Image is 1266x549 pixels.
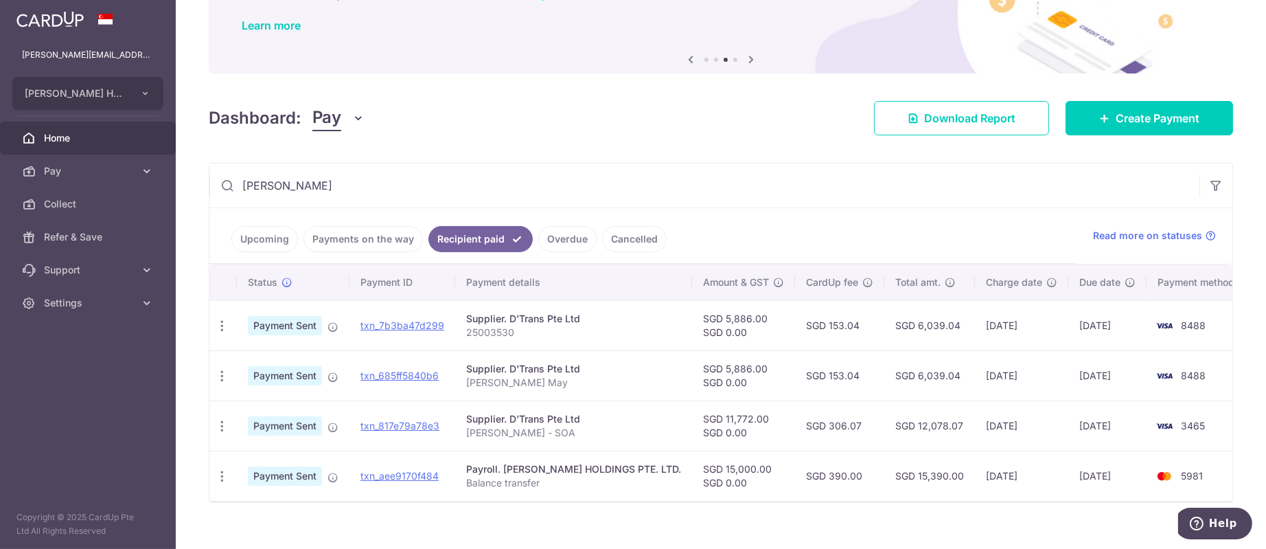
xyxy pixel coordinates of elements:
[12,77,163,110] button: [PERSON_NAME] HOLDINGS PTE. LTD.
[209,164,1199,208] input: Search by recipient name, payment id or reference
[1151,418,1178,434] img: Bank Card
[248,467,322,486] span: Payment Sent
[975,401,1068,451] td: [DATE]
[1068,300,1147,350] td: [DATE]
[692,401,795,451] td: SGD 11,772.00 SGD 0.00
[884,350,975,401] td: SGD 6,039.04
[209,106,301,131] h4: Dashboard:
[1068,401,1147,451] td: [DATE]
[795,401,884,451] td: SGD 306.07
[1068,350,1147,401] td: [DATE]
[703,276,769,289] span: Amount & GST
[248,416,322,436] span: Payment Sent
[44,263,135,277] span: Support
[248,276,277,289] span: Status
[466,476,681,490] p: Balance transfer
[1147,265,1251,300] th: Payment method
[360,420,439,432] a: txn_817e79a78e3
[44,197,135,211] span: Collect
[1151,317,1178,334] img: Bank Card
[795,300,884,350] td: SGD 153.04
[25,87,126,100] span: [PERSON_NAME] HOLDINGS PTE. LTD.
[242,19,301,32] a: Learn more
[884,300,975,350] td: SGD 6,039.04
[924,110,1015,126] span: Download Report
[884,401,975,451] td: SGD 12,078.07
[312,105,341,131] span: Pay
[986,276,1042,289] span: Charge date
[895,276,941,289] span: Total amt.
[44,164,135,178] span: Pay
[1066,101,1233,135] a: Create Payment
[602,226,667,252] a: Cancelled
[466,426,681,440] p: [PERSON_NAME] - SOA
[1178,508,1252,542] iframe: Opens a widget where you can find more information
[466,376,681,390] p: [PERSON_NAME] May
[466,412,681,426] div: Supplier. D'Trans Pte Ltd
[1116,110,1199,126] span: Create Payment
[44,131,135,145] span: Home
[466,312,681,326] div: Supplier. D'Trans Pte Ltd
[874,101,1049,135] a: Download Report
[806,276,858,289] span: CardUp fee
[975,350,1068,401] td: [DATE]
[1093,229,1216,243] a: Read more on statuses
[884,451,975,501] td: SGD 15,390.00
[248,366,322,385] span: Payment Sent
[312,105,365,131] button: Pay
[1181,370,1206,381] span: 8488
[466,326,681,339] p: 25003530
[44,230,135,244] span: Refer & Save
[538,226,597,252] a: Overdue
[795,350,884,401] td: SGD 153.04
[975,300,1068,350] td: [DATE]
[360,370,439,381] a: txn_685ff5840b6
[231,226,298,252] a: Upcoming
[466,462,681,476] div: Payroll. [PERSON_NAME] HOLDINGS PTE. LTD.
[692,350,795,401] td: SGD 5,886.00 SGD 0.00
[1181,420,1205,432] span: 3465
[455,265,692,300] th: Payment details
[16,11,84,27] img: CardUp
[975,451,1068,501] td: [DATE]
[349,265,455,300] th: Payment ID
[1068,451,1147,501] td: [DATE]
[1181,470,1203,482] span: 5981
[795,451,884,501] td: SGD 390.00
[1151,468,1178,484] img: Bank Card
[1181,320,1206,331] span: 8488
[360,470,439,482] a: txn_aee9170f484
[692,300,795,350] td: SGD 5,886.00 SGD 0.00
[248,316,322,335] span: Payment Sent
[44,296,135,310] span: Settings
[22,48,154,62] p: [PERSON_NAME][EMAIL_ADDRESS][DOMAIN_NAME]
[466,362,681,376] div: Supplier. D'Trans Pte Ltd
[303,226,423,252] a: Payments on the way
[1079,276,1120,289] span: Due date
[360,320,444,331] a: txn_7b3ba47d299
[1093,229,1202,243] span: Read more on statuses
[692,451,795,501] td: SGD 15,000.00 SGD 0.00
[428,226,533,252] a: Recipient paid
[1151,368,1178,384] img: Bank Card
